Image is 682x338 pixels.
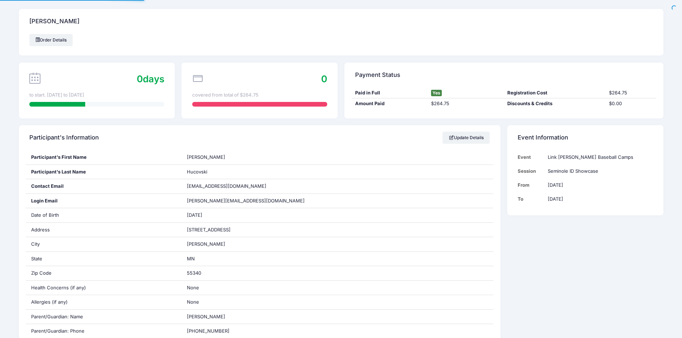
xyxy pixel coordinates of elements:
span: [PERSON_NAME] [187,241,225,247]
td: From [518,178,544,192]
div: Participant's Last Name [26,165,182,179]
span: 0 [137,73,143,84]
td: Event [518,150,544,164]
h4: Payment Status [355,65,400,85]
div: Address [26,223,182,237]
span: [PHONE_NUMBER] [187,328,229,334]
td: Session [518,164,544,178]
span: [EMAIL_ADDRESS][DOMAIN_NAME] [187,183,266,189]
div: Paid in Full [352,89,428,97]
h4: [PERSON_NAME] [29,11,79,32]
span: None [187,299,199,305]
span: 0 [321,73,327,84]
div: Registration Cost [504,89,605,97]
td: Seminole ID Showcase [544,164,653,178]
span: 55340 [187,270,201,276]
div: to start. [DATE] to [DATE] [29,92,164,99]
span: [STREET_ADDRESS] [187,227,231,232]
td: [DATE] [544,192,653,206]
div: Allergies (if any) [26,295,182,309]
div: State [26,252,182,266]
a: Update Details [442,132,490,144]
div: Participant's First Name [26,150,182,165]
span: Yes [431,90,442,96]
td: To [518,192,544,206]
span: [PERSON_NAME] [187,314,225,319]
h4: Participant's Information [29,128,99,148]
span: Hucovski [187,169,207,175]
div: $264.75 [428,100,504,107]
div: Parent/Guardian: Name [26,310,182,324]
div: Login Email [26,194,182,208]
h4: Event Information [518,128,568,148]
span: [PERSON_NAME] [187,154,225,160]
div: $0.00 [605,100,656,107]
span: None [187,285,199,290]
span: [DATE] [187,212,202,218]
a: Order Details [29,34,73,46]
div: Discounts & Credits [504,100,605,107]
div: Zip Code [26,266,182,280]
div: days [137,72,164,86]
div: Health Concerns (if any) [26,281,182,295]
div: Contact Email [26,179,182,194]
td: Link [PERSON_NAME] Baseball Camps [544,150,653,164]
div: Amount Paid [352,100,428,107]
td: [DATE] [544,178,653,192]
div: City [26,237,182,251]
span: [PERSON_NAME][EMAIL_ADDRESS][DOMAIN_NAME] [187,197,305,205]
div: $264.75 [605,89,656,97]
span: MN [187,256,195,261]
div: Date of Birth [26,208,182,222]
div: covered from total of $264.75 [192,92,327,99]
